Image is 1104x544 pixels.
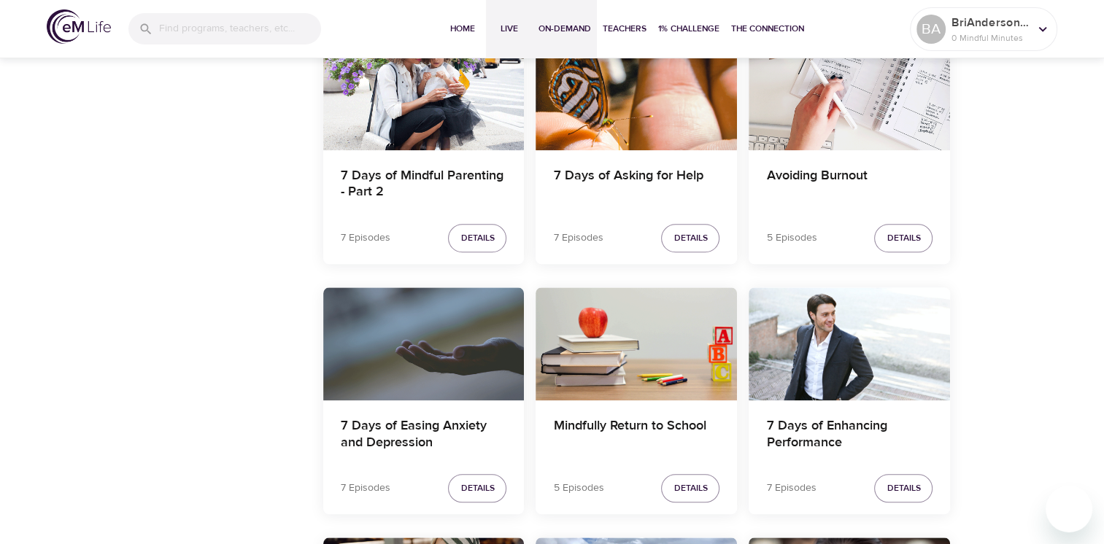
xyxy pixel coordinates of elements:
[658,21,719,36] span: 1% Challenge
[731,21,804,36] span: The Connection
[536,37,737,150] button: 7 Days of Asking for Help
[766,168,933,203] h4: Avoiding Burnout
[553,481,603,496] p: 5 Episodes
[951,14,1029,31] p: BriAnderson28
[749,287,950,400] button: 7 Days of Enhancing Performance
[341,168,507,203] h4: 7 Days of Mindful Parenting - Part 2
[874,224,933,252] button: Details
[553,418,719,453] h4: Mindfully Return to School
[492,21,527,36] span: Live
[448,474,506,502] button: Details
[460,230,494,246] span: Details
[766,230,817,246] p: 5 Episodes
[766,418,933,453] h4: 7 Days of Enhancing Performance
[661,224,719,252] button: Details
[323,287,525,400] button: 7 Days of Easing Anxiety and Depression
[341,230,390,246] p: 7 Episodes
[341,481,390,496] p: 7 Episodes
[448,224,506,252] button: Details
[536,287,737,400] button: Mindfully Return to School
[553,230,603,246] p: 7 Episodes
[445,21,480,36] span: Home
[766,481,816,496] p: 7 Episodes
[887,481,920,496] span: Details
[661,474,719,502] button: Details
[1046,486,1092,532] iframe: Button to launch messaging window
[603,21,646,36] span: Teachers
[341,418,507,453] h4: 7 Days of Easing Anxiety and Depression
[539,21,591,36] span: On-Demand
[553,168,719,203] h4: 7 Days of Asking for Help
[749,37,950,150] button: Avoiding Burnout
[887,230,920,246] span: Details
[323,37,525,150] button: 7 Days of Mindful Parenting - Part 2
[673,230,707,246] span: Details
[874,474,933,502] button: Details
[159,13,321,44] input: Find programs, teachers, etc...
[47,9,111,44] img: logo
[460,481,494,496] span: Details
[951,31,1029,44] p: 0 Mindful Minutes
[673,481,707,496] span: Details
[916,15,946,44] div: BA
